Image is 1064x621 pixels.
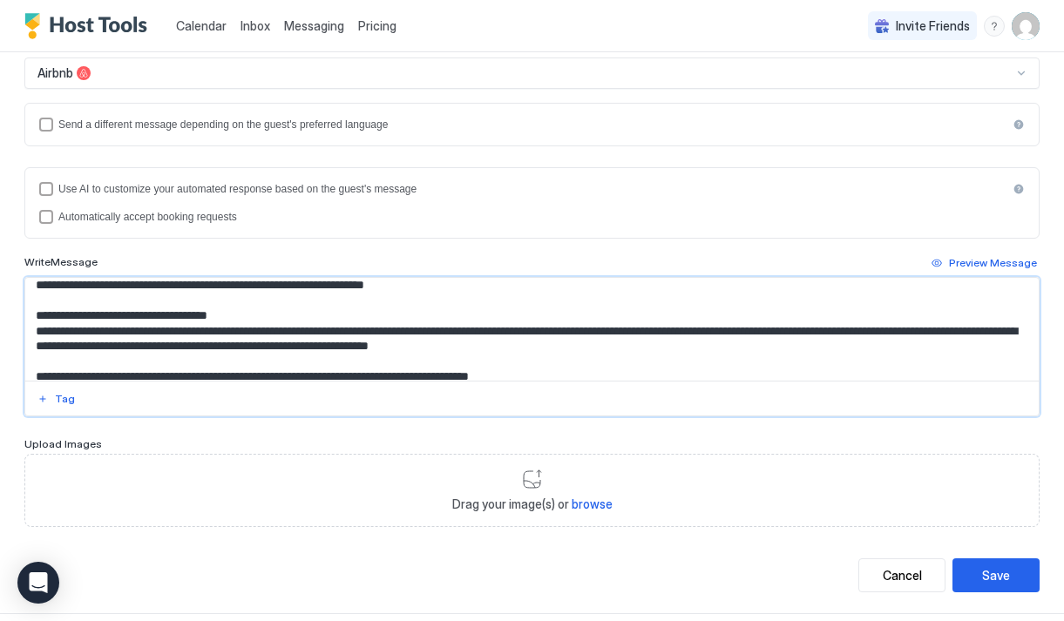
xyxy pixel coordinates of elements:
[984,16,1005,37] div: menu
[883,566,922,584] div: Cancel
[58,118,1007,131] div: Send a different message depending on the guest's preferred language
[1012,12,1040,40] div: User profile
[58,211,1025,223] div: Automatically accept booking requests
[24,255,98,268] span: Write Message
[25,278,1039,381] textarea: Input Field
[176,18,227,33] span: Calendar
[929,253,1040,273] button: Preview Message
[452,496,613,512] span: Drag your image(s) or
[24,437,102,450] span: Upload Images
[176,17,227,35] a: Calendar
[572,496,613,511] span: browse
[24,13,155,39] a: Host Tools Logo
[949,255,1037,271] div: Preview Message
[952,558,1040,592] button: Save
[284,17,344,35] a: Messaging
[896,18,970,34] span: Invite Friends
[39,210,1025,224] div: accept
[35,388,78,409] button: Tag
[241,18,270,33] span: Inbox
[858,558,945,592] button: Cancel
[58,183,1007,195] div: Use AI to customize your automated response based on the guest's message
[241,17,270,35] a: Inbox
[17,562,59,604] div: Open Intercom Messenger
[39,118,1025,132] div: languagesEnabled
[39,182,1025,196] div: useAI
[37,65,73,81] span: Airbnb
[358,18,396,34] span: Pricing
[55,391,75,407] div: Tag
[982,566,1010,584] div: Save
[284,18,344,33] span: Messaging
